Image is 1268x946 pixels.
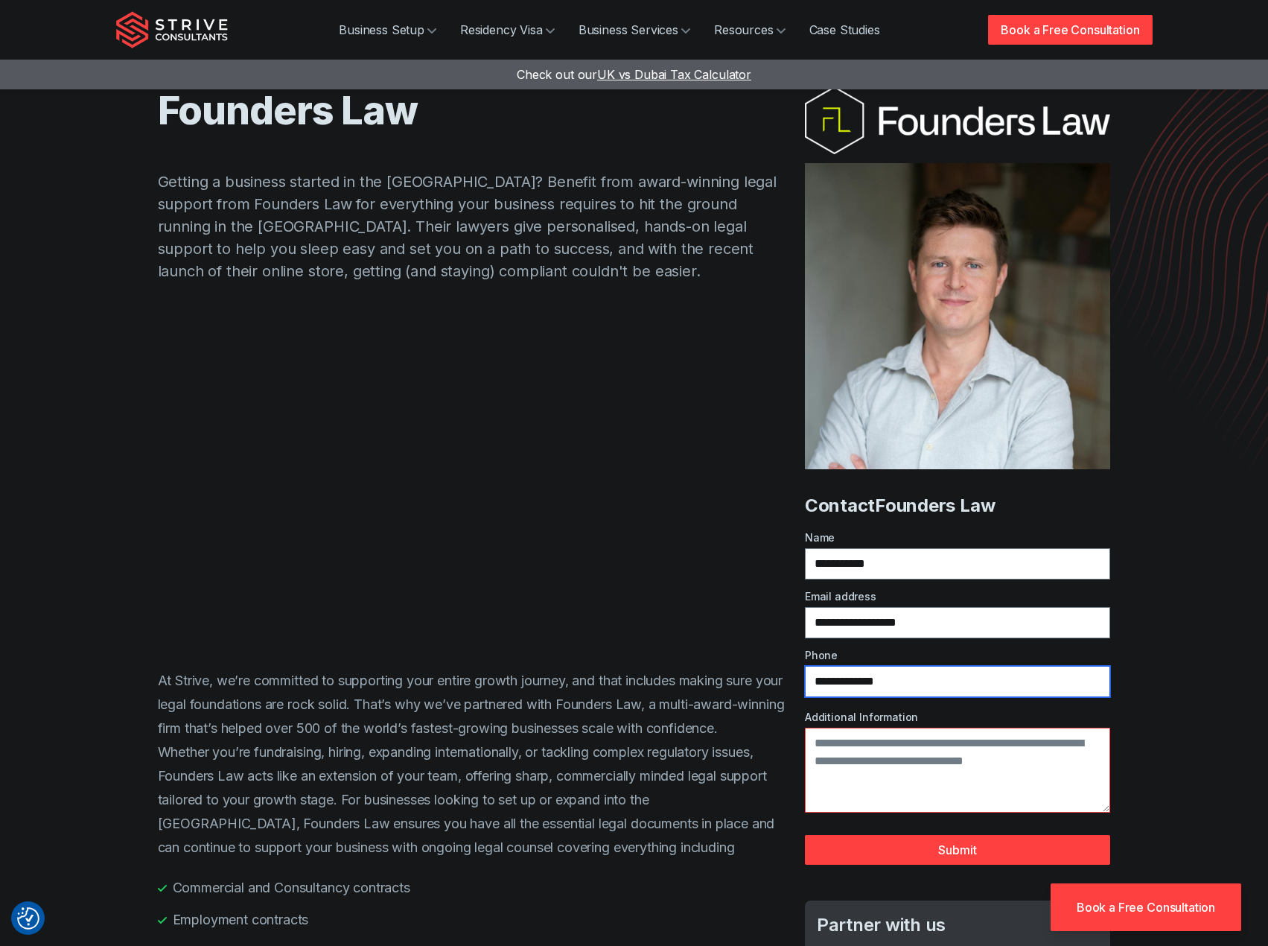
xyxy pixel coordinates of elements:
[805,588,1111,604] label: Email address
[17,907,39,930] button: Consent Preferences
[17,907,39,930] img: Revisit consent button
[805,530,1111,545] label: Name
[158,669,787,860] p: At Strive, we’re committed to supporting your entire growth journey, and that includes making sur...
[805,709,1111,725] label: Additional Information
[158,86,787,135] h1: Founders Law
[805,163,1111,469] img: Founders Law
[158,297,787,651] iframe: Founders Law
[797,15,892,45] a: Case Studies
[567,15,702,45] a: Business Services
[702,15,797,45] a: Resources
[805,647,1111,663] label: Phone
[817,912,1099,937] h3: Partner with us
[805,835,1111,865] button: Submit
[517,67,751,82] a: Check out ourUK vs Dubai Tax Calculator
[327,15,448,45] a: Business Setup
[988,15,1152,45] a: Book a Free Consultation
[597,67,751,82] span: UK vs Dubai Tax Calculator
[1051,883,1241,931] a: Book a Free Consultation
[158,877,787,898] li: Commercial and Consultancy contracts
[805,493,1111,518] h4: Contact Founders Law
[805,86,1111,154] img: Founders Law
[158,910,787,930] li: Employment contracts
[158,171,787,282] p: Getting a business started in the [GEOGRAPHIC_DATA]? Benefit from award-winning legal support fro...
[448,15,567,45] a: Residency Visa
[116,11,228,48] img: Strive Consultants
